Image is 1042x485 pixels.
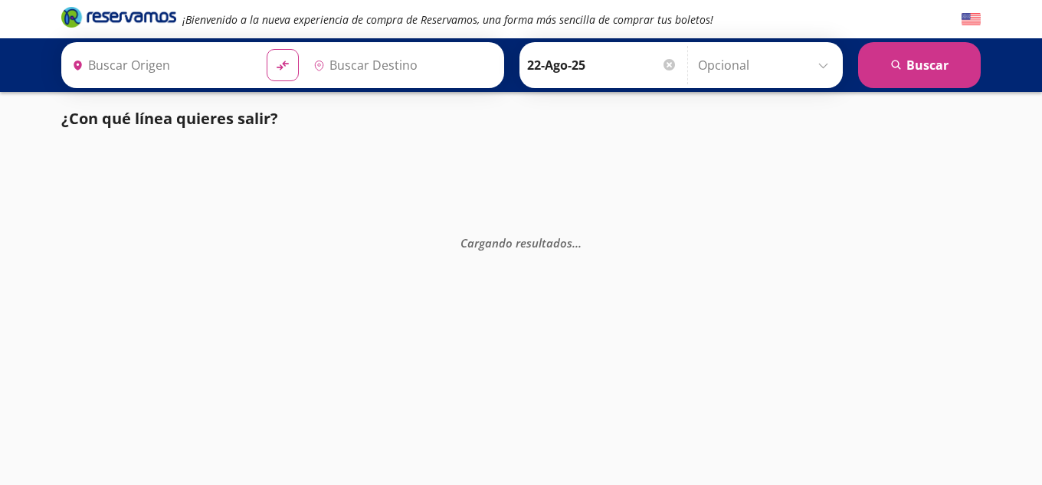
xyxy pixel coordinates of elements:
[460,234,582,250] em: Cargando resultados
[182,12,713,27] em: ¡Bienvenido a la nueva experiencia de compra de Reservamos, una forma más sencilla de comprar tus...
[575,234,578,250] span: .
[66,46,254,84] input: Buscar Origen
[307,46,496,84] input: Buscar Destino
[61,5,176,28] i: Brand Logo
[61,5,176,33] a: Brand Logo
[698,46,835,84] input: Opcional
[962,10,981,29] button: English
[572,234,575,250] span: .
[527,46,677,84] input: Elegir Fecha
[578,234,582,250] span: .
[858,42,981,88] button: Buscar
[61,107,278,130] p: ¿Con qué línea quieres salir?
